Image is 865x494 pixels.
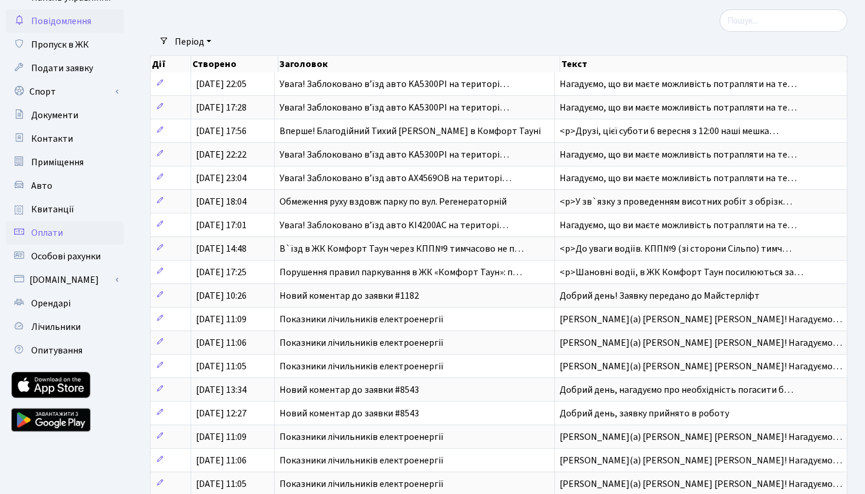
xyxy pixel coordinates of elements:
[31,321,81,333] span: Лічильники
[560,172,797,185] span: Нагадуємо, що ви маєте можливість потрапляти на те…
[560,478,842,490] span: [PERSON_NAME](а) [PERSON_NAME] [PERSON_NAME]! Нагадуємо…
[6,80,124,104] a: Спорт
[280,266,522,279] span: Порушення правил паркування в ЖК «Комфорт Таун»: п…
[280,195,507,208] span: Обмеження руху вздовж парку по вул. Регенераторній
[196,313,247,326] span: [DATE] 11:09
[560,219,797,232] span: Нагадуємо, що ви маєте можливість потрапляти на те…
[6,127,124,151] a: Контакти
[31,344,82,357] span: Опитування
[6,268,124,292] a: [DOMAIN_NAME]
[6,198,124,221] a: Квитанції
[280,313,444,326] span: Показники лічильників електроенергії
[6,245,124,268] a: Особові рахунки
[6,151,124,174] a: Приміщення
[31,250,101,263] span: Особові рахунки
[560,242,791,255] span: <p>До уваги водіїв. КПП№9 (зі сторони Сільпо) тимч…
[278,56,560,72] th: Заголовок
[560,125,778,138] span: <p>Друзі, цієї суботи 6 вересня з 12:00 наші мешка…
[31,156,84,169] span: Приміщення
[6,56,124,80] a: Подати заявку
[560,336,842,349] span: [PERSON_NAME](а) [PERSON_NAME] [PERSON_NAME]! Нагадуємо…
[280,219,508,232] span: Увага! Заблоковано вʼїзд авто KI4200AC на територі…
[560,360,842,373] span: [PERSON_NAME](а) [PERSON_NAME] [PERSON_NAME]! Нагадуємо…
[6,221,124,245] a: Оплати
[560,195,792,208] span: <p>У зв`язку з проведенням висотних робіт з обрізк…
[196,101,247,114] span: [DATE] 17:28
[170,32,216,52] a: Період
[720,9,847,32] input: Пошук...
[31,179,52,192] span: Авто
[560,148,797,161] span: Нагадуємо, що ви маєте можливість потрапляти на те…
[196,148,247,161] span: [DATE] 22:22
[31,109,78,122] span: Документи
[151,56,191,72] th: Дії
[280,336,444,349] span: Показники лічильників електроенергії
[280,289,419,302] span: Новий коментар до заявки #1182
[280,148,509,161] span: Увага! Заблоковано вʼїзд авто KA5300PI на територі…
[196,430,247,443] span: [DATE] 11:09
[6,292,124,315] a: Орендарі
[196,407,247,420] span: [DATE] 12:27
[6,9,124,33] a: Повідомлення
[31,297,71,310] span: Орендарі
[560,56,847,72] th: Текст
[560,313,842,326] span: [PERSON_NAME](а) [PERSON_NAME] [PERSON_NAME]! Нагадуємо…
[6,174,124,198] a: Авто
[280,407,419,420] span: Новий коментар до заявки #8543
[191,56,278,72] th: Створено
[560,407,729,420] span: Добрий день, заявку прийнято в роботу
[560,289,760,302] span: Добрий день! Заявку передано до Майстерліфт
[31,15,91,28] span: Повідомлення
[196,195,247,208] span: [DATE] 18:04
[560,101,797,114] span: Нагадуємо, що ви маєте можливість потрапляти на те…
[6,315,124,339] a: Лічильники
[31,62,93,75] span: Подати заявку
[280,125,541,138] span: Вперше! Благодійний Тихий [PERSON_NAME] в Комфорт Тауні
[6,339,124,362] a: Опитування
[280,383,419,396] span: Новий коментар до заявки #8543
[280,78,509,91] span: Увага! Заблоковано вʼїзд авто KA5300PI на територі…
[196,383,247,396] span: [DATE] 13:34
[560,266,803,279] span: <p>Шановні водії, в ЖК Комфорт Таун посилюються за…
[196,78,247,91] span: [DATE] 22:05
[31,38,89,51] span: Пропуск в ЖК
[280,172,511,185] span: Увага! Заблоковано вʼїзд авто AX4569OB на територі…
[31,226,63,239] span: Оплати
[196,478,247,490] span: [DATE] 11:05
[196,219,247,232] span: [DATE] 17:01
[560,383,793,396] span: Добрий день, нагадуємо про необхідність погасити б…
[6,104,124,127] a: Документи
[196,360,247,373] span: [DATE] 11:05
[196,242,247,255] span: [DATE] 14:48
[196,125,247,138] span: [DATE] 17:56
[280,101,509,114] span: Увага! Заблоковано вʼїзд авто KA5300PI на територі…
[196,454,247,467] span: [DATE] 11:06
[280,360,444,373] span: Показники лічильників електроенергії
[6,33,124,56] a: Пропуск в ЖК
[196,266,247,279] span: [DATE] 17:25
[280,242,524,255] span: В`їзд в ЖК Комфорт Таун через КПП№9 тимчасово не п…
[560,430,842,443] span: [PERSON_NAME](а) [PERSON_NAME] [PERSON_NAME]! Нагадуємо…
[196,336,247,349] span: [DATE] 11:06
[196,289,247,302] span: [DATE] 10:26
[31,203,74,216] span: Квитанції
[196,172,247,185] span: [DATE] 23:04
[560,78,797,91] span: Нагадуємо, що ви маєте можливість потрапляти на те…
[560,454,842,467] span: [PERSON_NAME](а) [PERSON_NAME] [PERSON_NAME]! Нагадуємо…
[280,454,444,467] span: Показники лічильників електроенергії
[280,430,444,443] span: Показники лічильників електроенергії
[280,478,444,490] span: Показники лічильників електроенергії
[31,132,73,145] span: Контакти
